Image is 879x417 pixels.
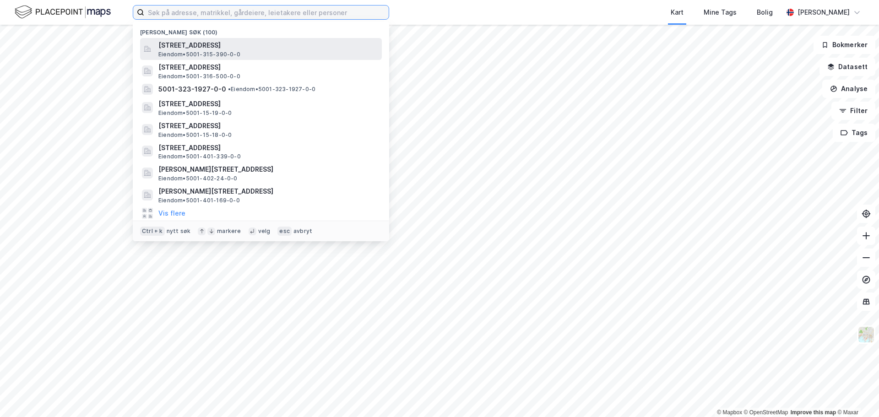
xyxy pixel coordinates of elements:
[158,84,226,95] span: 5001-323-1927-0-0
[833,124,875,142] button: Tags
[140,227,165,236] div: Ctrl + k
[158,120,378,131] span: [STREET_ADDRESS]
[158,73,240,80] span: Eiendom • 5001-316-500-0-0
[277,227,292,236] div: esc
[798,7,850,18] div: [PERSON_NAME]
[158,175,238,182] span: Eiendom • 5001-402-24-0-0
[671,7,684,18] div: Kart
[757,7,773,18] div: Bolig
[133,22,389,38] div: [PERSON_NAME] søk (100)
[228,86,315,93] span: Eiendom • 5001-323-1927-0-0
[167,227,191,235] div: nytt søk
[158,186,378,197] span: [PERSON_NAME][STREET_ADDRESS]
[15,4,111,20] img: logo.f888ab2527a4732fd821a326f86c7f29.svg
[158,40,378,51] span: [STREET_ADDRESS]
[831,102,875,120] button: Filter
[158,109,232,117] span: Eiendom • 5001-15-19-0-0
[258,227,271,235] div: velg
[833,373,879,417] iframe: Chat Widget
[158,98,378,109] span: [STREET_ADDRESS]
[158,62,378,73] span: [STREET_ADDRESS]
[791,409,836,416] a: Improve this map
[158,208,185,219] button: Vis flere
[217,227,241,235] div: markere
[704,7,737,18] div: Mine Tags
[814,36,875,54] button: Bokmerker
[158,197,240,204] span: Eiendom • 5001-401-169-0-0
[158,142,378,153] span: [STREET_ADDRESS]
[822,80,875,98] button: Analyse
[819,58,875,76] button: Datasett
[228,86,231,92] span: •
[158,51,240,58] span: Eiendom • 5001-315-390-0-0
[857,326,875,343] img: Z
[717,409,742,416] a: Mapbox
[144,5,389,19] input: Søk på adresse, matrikkel, gårdeiere, leietakere eller personer
[158,164,378,175] span: [PERSON_NAME][STREET_ADDRESS]
[293,227,312,235] div: avbryt
[158,153,241,160] span: Eiendom • 5001-401-339-0-0
[158,131,232,139] span: Eiendom • 5001-15-18-0-0
[833,373,879,417] div: Kontrollprogram for chat
[744,409,788,416] a: OpenStreetMap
